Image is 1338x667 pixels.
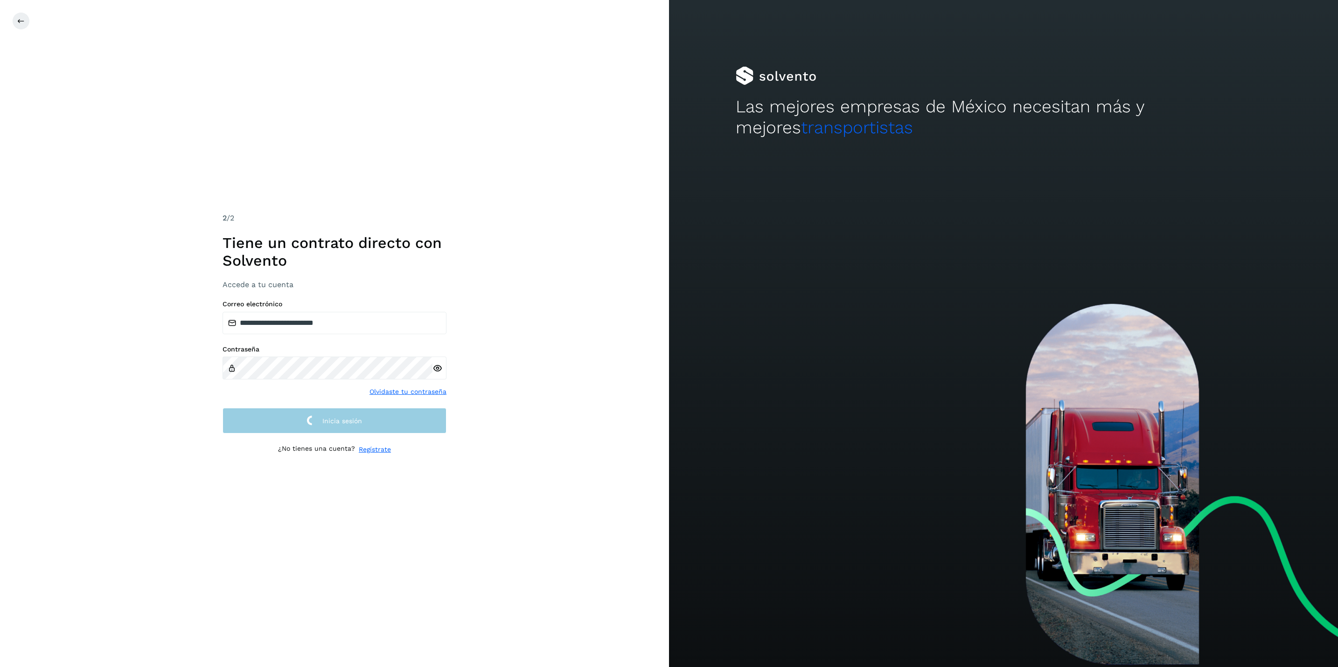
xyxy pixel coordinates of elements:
[223,213,227,222] span: 2
[369,387,446,397] a: Olvidaste tu contraseña
[736,96,1271,138] h2: Las mejores empresas de México necesitan más y mejores
[223,213,446,224] div: /2
[278,445,355,454] p: ¿No tienes una cuenta?
[322,418,362,424] span: Inicia sesión
[223,408,446,433] button: Inicia sesión
[359,445,391,454] a: Regístrate
[223,280,446,289] h3: Accede a tu cuenta
[223,345,446,353] label: Contraseña
[223,234,446,270] h1: Tiene un contrato directo con Solvento
[223,300,446,308] label: Correo electrónico
[801,117,913,138] span: transportistas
